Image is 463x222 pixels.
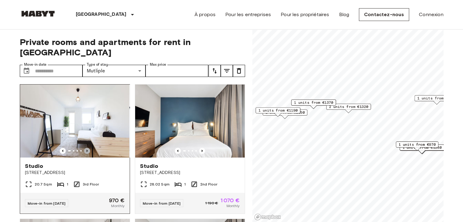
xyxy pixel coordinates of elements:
[225,11,271,18] a: Pour les entreprises
[20,85,129,158] img: Marketing picture of unit DE-01-002-018-01H
[175,148,181,154] button: Previous image
[135,84,245,214] a: Marketing picture of unit DE-01-480-215-01Previous imagePrevious imageStudio[STREET_ADDRESS]28.02...
[143,201,181,206] span: Move-in from [DATE]
[24,62,47,67] label: Move-in date
[67,182,68,187] span: 1
[20,65,33,77] button: Choose date
[111,203,125,209] span: Monthly
[417,95,456,101] span: 1 units from €1100
[205,200,218,206] span: 1 190 €
[398,142,436,147] span: 1 units from €970
[184,182,186,187] span: 1
[414,95,459,105] div: Map marker
[262,109,307,119] div: Map marker
[233,65,245,77] button: tune
[226,203,240,209] span: Monthly
[129,85,239,158] img: Marketing picture of unit DE-01-002-018-01H
[258,108,297,113] span: 1 units from €1190
[82,65,146,77] div: Mutliple
[326,104,371,113] div: Map marker
[25,170,125,176] span: [STREET_ADDRESS]
[199,148,205,154] button: Previous image
[291,99,336,109] div: Map marker
[20,11,56,17] img: Habyt
[220,198,240,203] span: 1 070 €
[83,182,99,187] span: 3rd Floor
[419,11,443,18] a: Connexion
[87,62,108,67] label: Type of stay
[28,201,66,206] span: Move-in from [DATE]
[150,182,170,187] span: 28.02 Sqm
[35,182,52,187] span: 20.7 Sqm
[76,11,127,18] p: [GEOGRAPHIC_DATA]
[402,145,441,150] span: 1 units from €1280
[254,213,281,220] a: Mapbox logo
[265,110,304,115] span: 1 units from €1150
[221,65,233,77] button: tune
[135,85,245,158] img: Marketing picture of unit DE-01-480-215-01
[195,11,216,18] a: À propos
[255,107,300,117] div: Map marker
[20,84,130,214] a: Marketing picture of unit DE-01-002-018-01HMarketing picture of unit DE-01-002-018-01HPrevious im...
[339,11,349,18] a: Blog
[209,65,221,77] button: tune
[84,148,90,154] button: Previous image
[20,37,245,57] span: Private rooms and apartments for rent in [GEOGRAPHIC_DATA]
[109,198,125,203] span: 970 €
[359,8,409,21] a: Contactez-nous
[396,141,438,151] div: Map marker
[140,162,159,170] span: Studio
[25,162,44,170] span: Studio
[60,148,66,154] button: Previous image
[150,62,166,67] label: Max price
[294,100,333,105] span: 1 units from €1370
[281,11,329,18] a: Pour les propriétaires
[329,104,368,109] span: 2 units from €1320
[200,182,217,187] span: 2nd Floor
[140,170,240,176] span: [STREET_ADDRESS]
